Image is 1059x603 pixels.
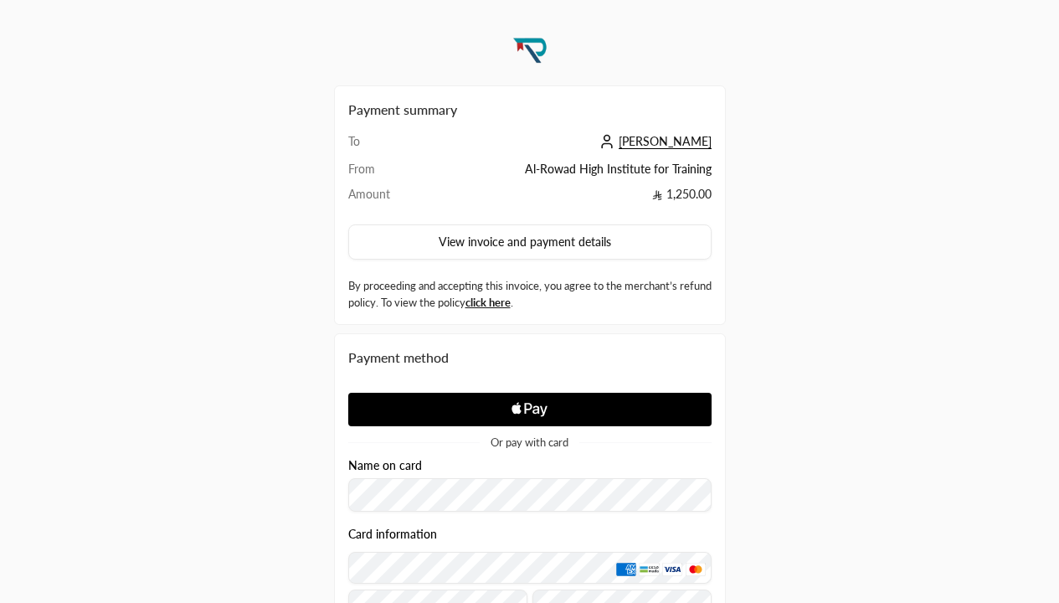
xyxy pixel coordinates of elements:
div: Name on card [348,459,712,512]
td: Al-Rowad High Institute for Training [414,161,712,186]
img: Visa [662,563,682,576]
span: [PERSON_NAME] [619,134,712,149]
img: MasterCard [686,563,706,576]
div: Payment method [348,348,712,368]
label: Name on card [348,459,422,472]
a: click here [465,296,511,309]
img: MADA [639,563,659,576]
td: To [348,133,414,161]
legend: Card information [348,528,437,541]
img: Company Logo [507,27,553,72]
input: Credit Card [348,552,712,584]
h2: Payment summary [348,100,712,120]
button: View invoice and payment details [348,224,712,260]
td: 1,250.00 [414,186,712,211]
a: [PERSON_NAME] [595,134,712,148]
td: Amount [348,186,414,211]
span: Or pay with card [491,437,568,448]
img: AMEX [616,563,636,576]
label: By proceeding and accepting this invoice, you agree to the merchant’s refund policy. To view the ... [348,278,712,311]
td: From [348,161,414,186]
